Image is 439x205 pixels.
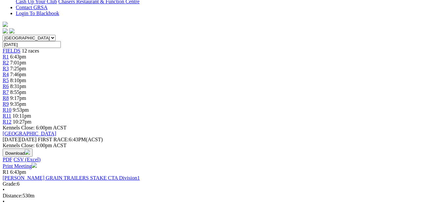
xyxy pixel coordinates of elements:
[3,119,12,125] a: R12
[3,169,9,175] span: R1
[3,193,22,198] span: Distance:
[3,157,12,162] a: PDF
[9,28,14,34] img: twitter.svg
[3,131,56,136] a: [GEOGRAPHIC_DATA]
[25,149,30,155] img: download.svg
[3,22,8,27] img: logo-grsa-white.png
[10,72,26,77] span: 7:46pm
[13,157,40,162] a: CSV (Excel)
[3,66,9,71] a: R3
[3,163,37,169] a: Print Meeting
[3,72,9,77] a: R4
[3,143,436,148] div: Kennels Close: 6:00pm ACST
[3,157,436,163] div: Download
[10,83,26,89] span: 8:31pm
[3,187,5,193] span: •
[3,54,9,59] a: R1
[10,89,26,95] span: 8:55pm
[13,119,32,125] span: 10:27pm
[3,78,9,83] a: R5
[3,181,17,187] span: Grade:
[3,41,61,48] input: Select date
[3,48,20,54] a: FIELDS
[3,107,12,113] a: R10
[10,95,26,101] span: 9:17pm
[3,83,9,89] a: R6
[10,54,26,59] span: 6:43pm
[10,78,26,83] span: 8:10pm
[3,95,9,101] a: R8
[3,28,8,34] img: facebook.svg
[10,101,26,107] span: 9:35pm
[22,48,39,54] span: 12 races
[16,11,59,16] a: Login To Blackbook
[3,137,37,142] span: [DATE]
[3,199,5,204] span: •
[10,66,26,71] span: 7:25pm
[10,169,26,175] span: 6:43pm
[16,5,47,10] a: Contact GRSA
[38,137,69,142] span: FIRST RACE:
[3,101,9,107] a: R9
[12,113,31,119] span: 10:11pm
[3,181,436,187] div: 6
[3,113,11,119] a: R11
[10,60,26,65] span: 7:01pm
[3,60,9,65] a: R2
[3,125,66,130] span: Kennels Close: 6:00pm ACST
[32,163,37,168] img: printer.svg
[38,137,103,142] span: 6:43PM(ACST)
[13,107,29,113] span: 9:53pm
[3,89,9,95] a: R7
[3,148,33,157] button: Download
[3,193,436,199] div: 530m
[3,137,20,142] span: [DATE]
[3,175,140,181] a: [PERSON_NAME] GRAIN TRAILERS STAKE CTA Division1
